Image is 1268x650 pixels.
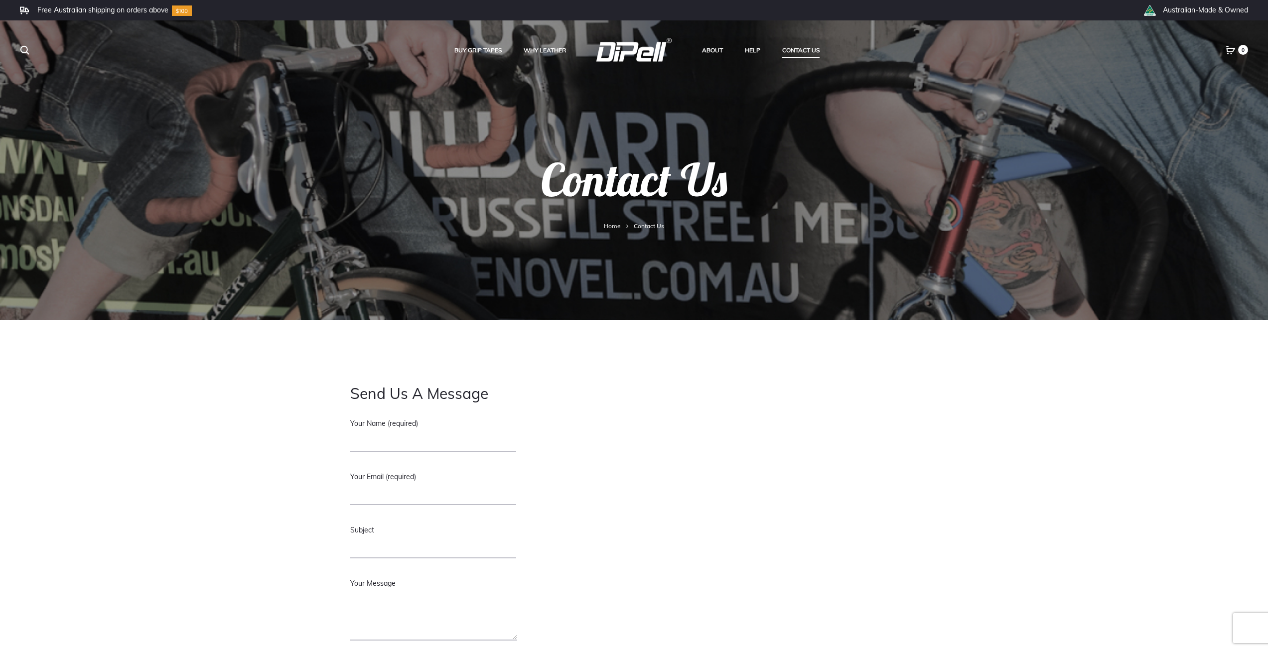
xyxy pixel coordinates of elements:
a: Home [604,222,621,230]
input: Subject [350,537,516,558]
label: Subject [350,522,516,558]
a: Buy Grip Tapes [454,44,502,57]
li: Free Australian shipping on orders above [37,5,168,14]
a: Why Leather [524,44,566,57]
span: Contact Us [634,222,664,230]
label: Your Email (required) [350,469,516,505]
label: Your Message [350,576,517,646]
a: Help [745,44,760,57]
a: Contact Us [782,44,820,57]
img: Group-10.svg [172,5,192,16]
textarea: Your Message [350,591,517,641]
li: Australian-Made & Owned [1163,5,1248,14]
img: th_right_icon2.png [1143,5,1156,16]
a: 0 [1226,45,1236,54]
h2: Send Us A Message [350,385,627,402]
img: DiPell [596,38,672,61]
h1: Contact Us [20,157,1248,220]
a: About [702,44,723,57]
img: Frame.svg [20,6,29,14]
label: Your Name (required) [350,416,516,452]
input: Your Name (required) [350,431,516,452]
span: 0 [1238,45,1248,55]
input: Your Email (required) [350,484,516,505]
